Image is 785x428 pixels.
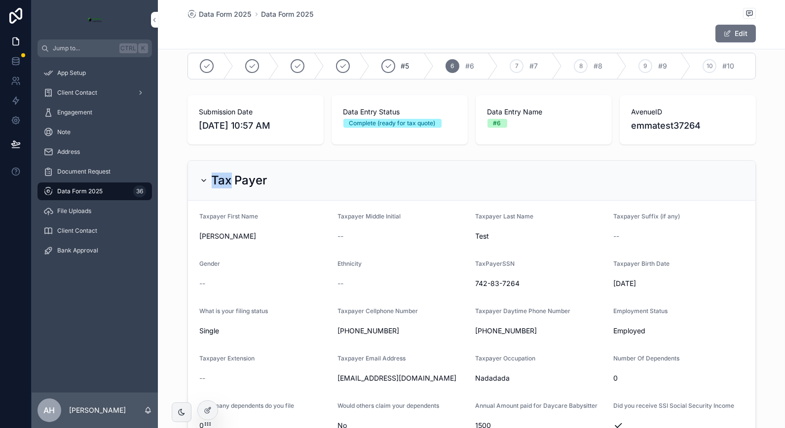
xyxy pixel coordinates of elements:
[450,62,454,70] span: 6
[613,326,744,336] span: Employed
[57,69,86,77] span: App Setup
[37,163,152,180] a: Document Request
[200,260,221,267] span: Gender
[343,107,456,117] span: Data Entry Status
[493,119,501,128] div: #6
[200,373,206,383] span: --
[337,279,343,288] span: --
[37,123,152,141] a: Note
[87,12,103,28] img: App logo
[139,44,147,52] span: K
[37,84,152,102] a: Client Contact
[57,247,98,254] span: Bank Approval
[57,148,80,156] span: Address
[200,213,259,220] span: Taxpayer First Name
[476,279,606,288] span: 742-83-7264
[476,260,515,267] span: TaxPayerSSN
[37,39,152,57] button: Jump to...CtrlK
[37,202,152,220] a: File Uploads
[32,57,158,272] div: scrollable content
[57,128,71,136] span: Note
[476,355,536,362] span: Taxpayer Occupation
[37,182,152,200] a: Data Form 202536
[613,260,670,267] span: Taxpayer Birth Date
[37,242,152,259] a: Bank Approval
[199,107,312,117] span: Submission Date
[57,89,97,97] span: Client Contact
[613,307,668,315] span: Employment Status
[337,260,362,267] span: Ethnicity
[487,107,600,117] span: Data Entry Name
[53,44,115,52] span: Jump to...
[44,404,55,416] span: AH
[476,213,534,220] span: Taxpayer Last Name
[133,185,146,197] div: 36
[476,307,571,315] span: Taxpayer Daytime Phone Number
[200,355,255,362] span: Taxpayer Extension
[476,402,598,409] span: Annual Amount paid for Daycare Babysitter
[337,213,401,220] span: Taxpayer Middle Initial
[613,231,619,241] span: --
[337,355,406,362] span: Taxpayer Email Address
[476,326,606,336] span: [PHONE_NUMBER]
[119,43,137,53] span: Ctrl
[57,108,92,116] span: Engagement
[643,62,647,70] span: 9
[722,61,734,71] span: #10
[515,62,519,70] span: 7
[200,231,330,241] span: [PERSON_NAME]
[337,373,468,383] span: [EMAIL_ADDRESS][DOMAIN_NAME]
[613,279,744,288] span: [DATE]
[632,119,744,133] span: emmatest37264
[57,187,103,195] span: Data Form 2025
[337,231,343,241] span: --
[594,61,602,71] span: #8
[37,222,152,240] a: Client Contact
[476,231,606,241] span: Test
[200,326,330,336] span: Single
[658,61,667,71] span: #9
[613,402,734,409] span: Did you receive SSI Social Security Income
[529,61,538,71] span: #7
[212,173,267,188] h2: Tax Payer
[337,326,468,336] span: [PHONE_NUMBER]
[632,107,744,117] span: AvenueID
[187,9,252,19] a: Data Form 2025
[337,307,418,315] span: Taxpayer Cellphone Number
[37,64,152,82] a: App Setup
[199,119,312,133] span: [DATE] 10:57 AM
[707,62,713,70] span: 10
[37,143,152,161] a: Address
[337,402,439,409] span: Would others claim your dependents
[465,61,474,71] span: #6
[200,279,206,288] span: --
[476,373,606,383] span: Nadadada
[262,9,314,19] a: Data Form 2025
[57,227,97,235] span: Client Contact
[349,119,436,128] div: Complete (ready for tax quote)
[200,402,295,409] span: How many dependents do you file
[37,104,152,121] a: Engagement
[57,207,91,215] span: File Uploads
[613,373,744,383] span: 0
[69,405,126,415] p: [PERSON_NAME]
[613,213,680,220] span: Taxpayer Suffix (if any)
[613,355,679,362] span: Number Of Dependents
[199,9,252,19] span: Data Form 2025
[200,307,268,315] span: What is your filing status
[57,168,111,176] span: Document Request
[715,25,756,42] button: Edit
[579,62,583,70] span: 8
[401,61,410,71] span: #5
